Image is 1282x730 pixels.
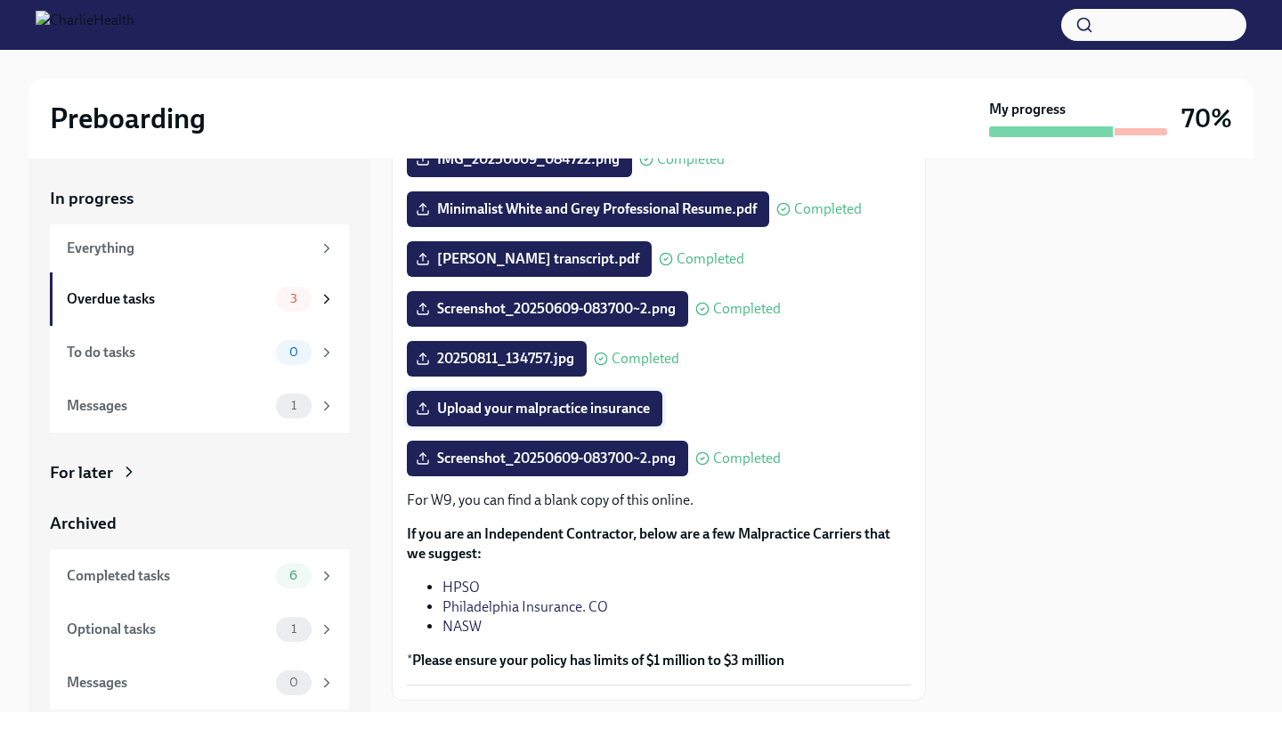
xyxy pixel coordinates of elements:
[794,202,862,216] span: Completed
[67,620,269,639] div: Optional tasks
[612,352,679,366] span: Completed
[713,451,781,466] span: Completed
[50,603,349,656] a: Optional tasks1
[67,289,269,309] div: Overdue tasks
[67,566,269,586] div: Completed tasks
[419,150,620,168] span: IMG_20250609_084722.png
[407,525,890,562] strong: If you are an Independent Contractor, below are a few Malpractice Carriers that we suggest:
[50,512,349,535] a: Archived
[50,461,349,484] a: For later
[36,11,134,39] img: CharlieHealth
[279,345,309,359] span: 0
[419,350,574,368] span: 20250811_134757.jpg
[67,343,269,362] div: To do tasks
[419,300,676,318] span: Screenshot_20250609-083700~2.png
[407,391,662,426] label: Upload your malpractice insurance
[419,400,650,418] span: Upload your malpractice insurance
[407,142,632,177] label: IMG_20250609_084722.png
[67,673,269,693] div: Messages
[419,450,676,467] span: Screenshot_20250609-083700~2.png
[407,191,769,227] label: Minimalist White and Grey Professional Resume.pdf
[442,579,480,596] a: HPSO
[442,618,482,635] a: NASW
[657,152,725,166] span: Completed
[50,187,349,210] a: In progress
[419,200,757,218] span: Minimalist White and Grey Professional Resume.pdf
[279,676,309,689] span: 0
[50,656,349,710] a: Messages0
[50,101,206,136] h2: Preboarding
[419,250,639,268] span: [PERSON_NAME] transcript.pdf
[1181,102,1232,134] h3: 70%
[280,399,307,412] span: 1
[50,272,349,326] a: Overdue tasks3
[407,491,911,510] p: For W9, you can find a blank copy of this online.
[50,224,349,272] a: Everything
[407,291,688,327] label: Screenshot_20250609-083700~2.png
[50,326,349,379] a: To do tasks0
[677,252,744,266] span: Completed
[407,341,587,377] label: 20250811_134757.jpg
[407,241,652,277] label: [PERSON_NAME] transcript.pdf
[50,549,349,603] a: Completed tasks6
[67,396,269,416] div: Messages
[407,441,688,476] label: Screenshot_20250609-083700~2.png
[279,569,308,582] span: 6
[989,100,1066,119] strong: My progress
[280,292,308,305] span: 3
[50,461,113,484] div: For later
[412,652,784,669] strong: Please ensure your policy has limits of $1 million to $3 million
[280,622,307,636] span: 1
[713,302,781,316] span: Completed
[67,239,312,258] div: Everything
[50,379,349,433] a: Messages1
[442,598,608,615] a: Philadelphia Insurance. CO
